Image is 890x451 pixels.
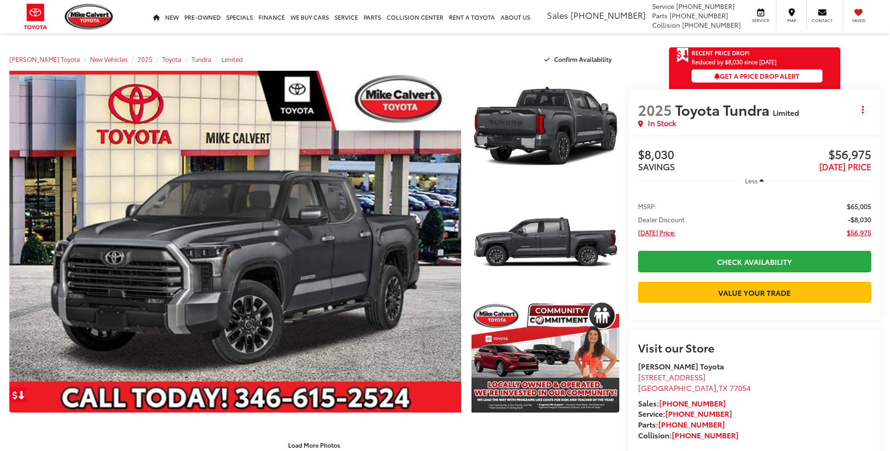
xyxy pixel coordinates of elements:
[659,398,726,408] a: [PHONE_NUMBER]
[855,101,871,118] button: Actions
[638,382,716,393] span: [GEOGRAPHIC_DATA]
[652,1,674,11] span: Service
[714,71,799,81] span: Get a Price Drop Alert
[137,55,152,63] a: 2025
[745,176,758,185] span: Less
[638,282,871,303] a: Value Your Trade
[741,172,769,189] button: Less
[470,69,621,182] img: 2025 Toyota Tundra Limited
[672,429,738,440] a: [PHONE_NUMBER]
[638,371,706,382] span: [STREET_ADDRESS]
[638,202,656,211] span: MSRP:
[848,215,871,224] span: -$8,030
[638,429,738,440] strong: Collision:
[847,202,871,211] span: $65,005
[638,215,685,224] span: Dealer Discount
[638,371,751,393] a: [STREET_ADDRESS] [GEOGRAPHIC_DATA],TX 77054
[5,69,466,414] img: 2025 Toyota Tundra Limited
[9,71,461,413] a: Expand Photo 0
[862,106,864,113] span: dropdown dots
[472,187,619,297] a: Expand Photo 2
[669,11,728,20] span: [PHONE_NUMBER]
[65,4,114,30] img: Mike Calvert Toyota
[719,382,728,393] span: TX
[754,148,871,162] span: $56,975
[658,419,725,429] a: [PHONE_NUMBER]
[848,17,869,23] span: Saved
[554,55,612,63] span: Confirm Availability
[847,228,871,237] span: $56,975
[638,361,724,371] strong: [PERSON_NAME] Toyota
[652,11,668,20] span: Parts
[682,20,741,30] span: [PHONE_NUMBER]
[652,20,680,30] span: Collision
[692,49,750,57] span: Recent Price Drop!
[638,341,871,353] h2: Visit our Store
[812,17,833,23] span: Contact
[638,408,732,419] strong: Service:
[571,9,646,21] span: [PHONE_NUMBER]
[191,55,212,63] a: Tundra
[638,160,675,173] span: SAVINGS
[638,228,676,237] span: [DATE] Price:
[638,398,726,408] strong: Sales:
[221,55,243,63] a: Limited
[773,107,799,118] span: Limited
[638,419,725,429] strong: Parts:
[638,382,751,393] span: ,
[781,17,802,23] span: Map
[730,382,751,393] span: 77054
[472,302,619,413] a: Expand Photo 3
[9,387,28,402] a: Get Price Drop Alert
[470,185,621,298] img: 2025 Toyota Tundra Limited
[547,9,568,21] span: Sales
[648,118,676,128] span: In Stock
[638,251,871,272] a: Check Availability
[539,51,619,68] button: Confirm Availability
[665,408,732,419] a: [PHONE_NUMBER]
[675,99,773,120] span: Toyota Tundra
[676,1,735,11] span: [PHONE_NUMBER]
[470,301,621,414] img: 2025 Toyota Tundra Limited
[9,55,80,63] a: [PERSON_NAME] Toyota
[677,47,689,63] span: Get Price Drop Alert
[638,99,672,120] span: 2025
[819,160,871,173] span: [DATE] PRICE
[692,59,822,65] span: Reduced by $8,030 since [DATE]
[472,71,619,181] a: Expand Photo 1
[162,55,182,63] a: Toyota
[90,55,128,63] a: New Vehicles
[638,148,755,162] span: $8,030
[669,47,840,59] a: Get Price Drop Alert Recent Price Drop!
[750,17,771,23] span: Service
